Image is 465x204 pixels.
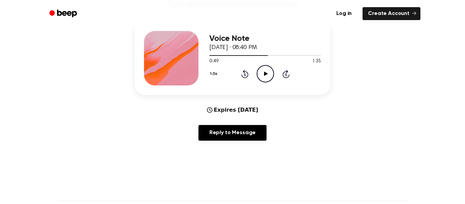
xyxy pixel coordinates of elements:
a: Log in [330,6,358,21]
span: [DATE] · 08:40 PM [209,45,257,51]
a: Create Account [363,7,420,20]
h3: Voice Note [209,34,321,43]
button: 1.0x [209,68,220,80]
div: Expires [DATE] [207,106,258,114]
a: Reply to Message [198,125,267,141]
span: 0:49 [209,58,218,65]
span: 1:35 [312,58,321,65]
a: Beep [45,7,83,20]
